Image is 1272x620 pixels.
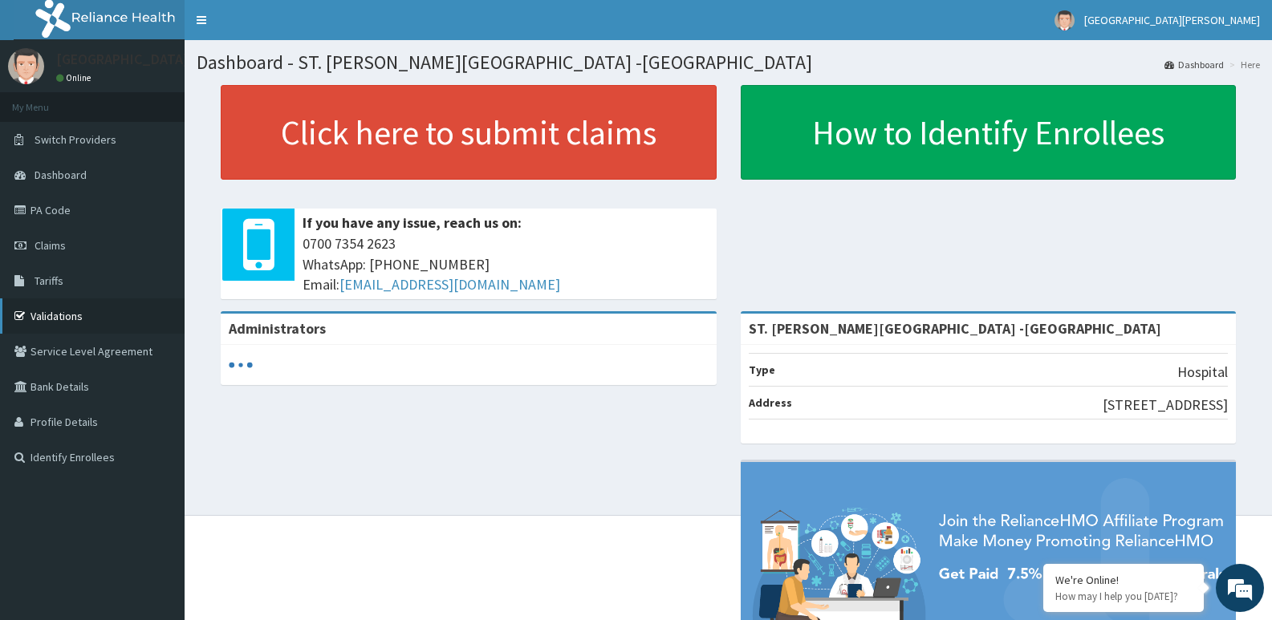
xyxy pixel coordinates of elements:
a: Online [56,72,95,83]
svg: audio-loading [229,353,253,377]
strong: ST. [PERSON_NAME][GEOGRAPHIC_DATA] -[GEOGRAPHIC_DATA] [749,319,1161,338]
p: How may I help you today? [1055,590,1192,603]
div: We're Online! [1055,573,1192,587]
a: Click here to submit claims [221,85,717,180]
b: If you have any issue, reach us on: [303,213,522,232]
img: User Image [8,48,44,84]
p: [STREET_ADDRESS] [1103,395,1228,415]
b: Type [749,363,775,377]
a: How to Identify Enrollees [741,85,1237,180]
a: Dashboard [1164,58,1224,71]
span: 0700 7354 2623 WhatsApp: [PHONE_NUMBER] Email: [303,233,709,295]
a: [EMAIL_ADDRESS][DOMAIN_NAME] [339,275,560,294]
span: Claims [35,238,66,253]
h1: Dashboard - ST. [PERSON_NAME][GEOGRAPHIC_DATA] -[GEOGRAPHIC_DATA] [197,52,1260,73]
li: Here [1225,58,1260,71]
img: User Image [1055,10,1075,30]
b: Address [749,395,792,410]
span: [GEOGRAPHIC_DATA][PERSON_NAME] [1084,13,1260,27]
p: [GEOGRAPHIC_DATA][PERSON_NAME] [56,52,294,67]
b: Administrators [229,319,326,338]
span: Dashboard [35,168,87,182]
p: Hospital [1177,362,1228,383]
span: Tariffs [35,274,63,288]
span: Switch Providers [35,132,116,147]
